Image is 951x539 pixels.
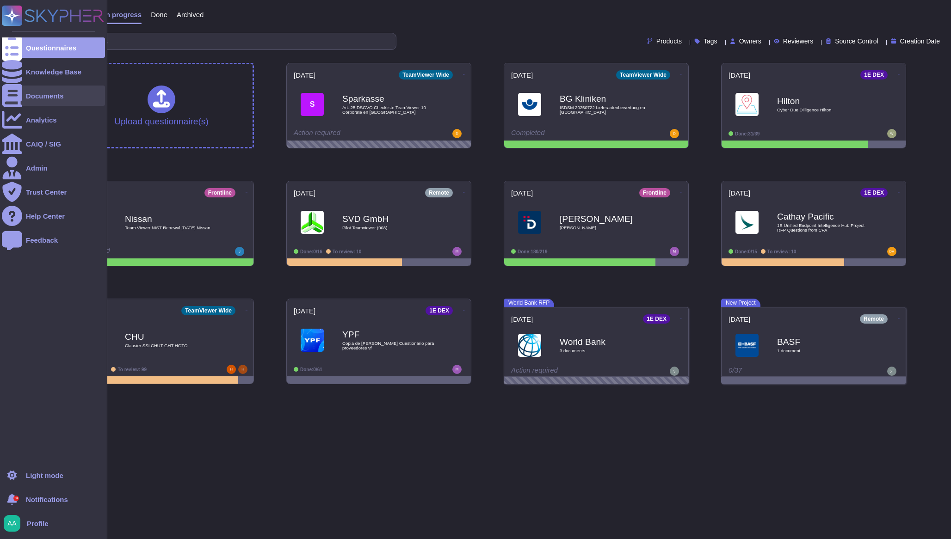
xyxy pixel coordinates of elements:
[518,249,548,254] span: Done: 180/219
[294,72,315,79] span: [DATE]
[452,365,462,374] img: user
[26,116,57,123] div: Analytics
[560,337,652,346] b: World Bank
[777,223,870,232] span: 1E Unified Endpoint Intelligence Hub Project RFP Questions from CPA
[125,343,217,348] span: Clausier SSI CHUT GHT HGTO
[777,97,870,105] b: Hilton
[117,367,147,372] span: To review: 99
[777,108,870,112] span: Cyber Due Dilligence Hilton
[783,38,813,44] span: Reviewers
[518,334,541,357] img: Logo
[2,110,105,130] a: Analytics
[238,365,247,374] img: user
[26,165,48,171] div: Admin
[670,129,679,138] img: user
[777,349,870,353] span: 1 document
[739,38,761,44] span: Owners
[301,211,324,234] img: Logo
[735,249,757,254] span: Done: 0/15
[177,11,204,18] span: Archived
[860,314,888,324] div: Remote
[560,214,652,223] b: [PERSON_NAME]
[2,37,105,58] a: Questionnaires
[729,366,742,374] span: 0/37
[151,11,167,18] span: Done
[333,249,362,254] span: To review: 10
[721,299,760,307] span: New Project
[900,38,940,44] span: Creation Date
[452,247,462,256] img: user
[560,349,652,353] span: 3 document s
[2,86,105,106] a: Documents
[26,44,76,51] div: Questionnaires
[301,329,324,352] img: Logo
[37,33,396,49] input: Search by keywords
[887,129,896,138] img: user
[735,211,759,234] img: Logo
[560,226,652,230] span: [PERSON_NAME]
[729,316,750,323] span: [DATE]
[729,190,750,196] span: [DATE]
[13,496,19,501] div: 9+
[729,72,750,79] span: [DATE]
[342,226,435,230] span: Pilot Teamviewer (003)
[2,206,105,226] a: Help Center
[452,129,462,138] img: user
[670,247,679,256] img: user
[301,93,324,116] div: S
[342,214,435,223] b: SVD GmbH
[235,247,244,256] img: user
[26,141,61,147] div: CAIQ / SIG
[735,93,759,116] img: Logo
[425,188,453,197] div: Remote
[26,68,81,75] div: Knowledge Base
[300,367,322,372] span: Done: 0/61
[26,472,63,479] div: Light mode
[511,366,558,374] span: Action required
[76,247,190,256] div: Completed
[639,188,670,197] div: Frontline
[114,86,209,126] div: Upload questionnaire(s)
[2,513,27,533] button: user
[181,306,235,315] div: TeamViewer Wide
[294,307,315,314] span: [DATE]
[26,496,68,503] span: Notifications
[2,182,105,202] a: Trust Center
[26,237,58,244] div: Feedback
[511,72,533,79] span: [DATE]
[560,94,652,103] b: BG Kliniken
[2,158,105,178] a: Admin
[777,337,870,346] b: BASF
[26,213,65,220] div: Help Center
[426,306,453,315] div: 1E DEX
[511,190,533,196] span: [DATE]
[125,226,217,230] span: Team Viewer NIST Renewal [DATE] Nissan
[2,61,105,82] a: Knowledge Base
[518,93,541,116] img: Logo
[767,249,797,254] span: To review: 10
[342,330,435,339] b: YPF
[294,190,315,196] span: [DATE]
[125,332,217,341] b: CHU
[300,249,322,254] span: Done: 0/16
[860,70,888,80] div: 1E DEX
[504,299,554,307] span: World Bank RFP
[670,367,679,376] img: user
[735,334,759,357] img: Logo
[560,105,652,114] span: ISDSM 20250722 Lieferantenbewertung en [GEOGRAPHIC_DATA]
[511,129,624,138] div: Completed
[643,314,670,324] div: 1E DEX
[735,131,760,136] span: Done: 31/39
[342,341,435,350] span: Copia de [PERSON_NAME] Cuestionario para proveedores vf
[399,70,453,80] div: TeamViewer Wide
[294,129,407,138] div: Action required
[227,365,236,374] img: user
[2,134,105,154] a: CAIQ / SIG
[26,92,64,99] div: Documents
[887,367,896,376] img: user
[204,188,235,197] div: Frontline
[342,105,435,114] span: Art. 25 DSGVO Checkliste TeamViewer 10 Corporate en [GEOGRAPHIC_DATA]
[342,94,435,103] b: Sparkasse
[104,11,142,18] span: In progress
[2,230,105,250] a: Feedback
